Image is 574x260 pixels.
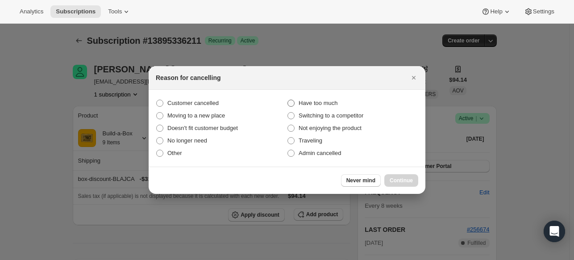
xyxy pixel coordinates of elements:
span: Help [490,8,502,15]
span: Customer cancelled [167,100,219,106]
button: Settings [519,5,560,18]
button: Help [476,5,516,18]
button: Subscriptions [50,5,101,18]
span: Never mind [346,177,375,184]
span: No longer need [167,137,207,144]
span: Not enjoying the product [299,125,362,131]
span: Other [167,150,182,156]
span: Switching to a competitor [299,112,363,119]
h2: Reason for cancelling [156,73,220,82]
button: Never mind [341,174,381,187]
span: Doesn't fit customer budget [167,125,238,131]
button: Analytics [14,5,49,18]
button: Close [408,71,420,84]
div: Open Intercom Messenger [544,221,565,242]
span: Admin cancelled [299,150,341,156]
span: Have too much [299,100,337,106]
span: Settings [533,8,554,15]
span: Moving to a new place [167,112,225,119]
span: Subscriptions [56,8,96,15]
span: Tools [108,8,122,15]
span: Traveling [299,137,322,144]
button: Tools [103,5,136,18]
span: Analytics [20,8,43,15]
